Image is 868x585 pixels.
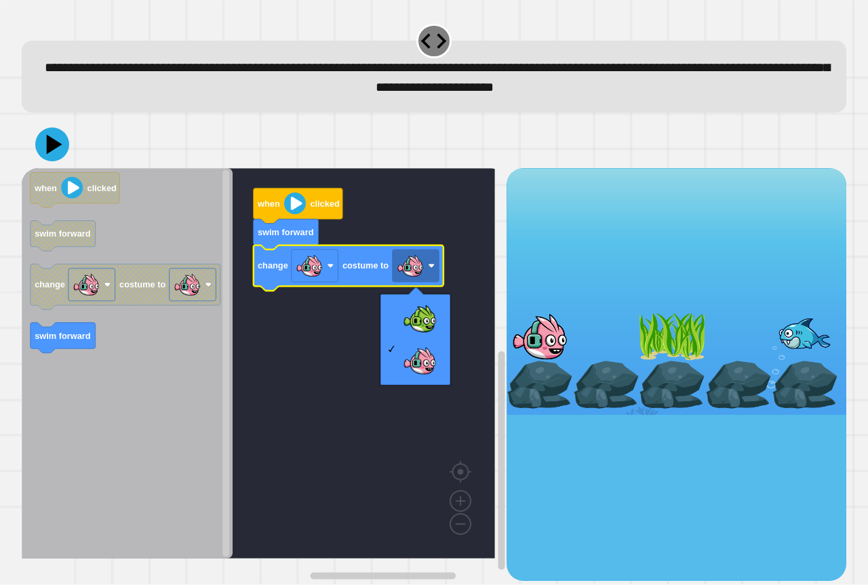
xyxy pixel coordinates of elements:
text: costume to [119,280,165,290]
img: GreenFish [403,302,437,336]
text: costume to [342,261,389,271]
text: change [35,280,65,290]
div: Blockly Workspace [22,168,507,580]
text: swim forward [35,331,91,341]
text: when [257,199,280,209]
text: swim forward [35,229,91,239]
text: clicked [87,183,117,193]
img: PinkFish [403,344,437,378]
text: clicked [310,199,339,209]
text: swim forward [258,227,314,237]
text: when [34,183,57,193]
text: change [258,261,288,271]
